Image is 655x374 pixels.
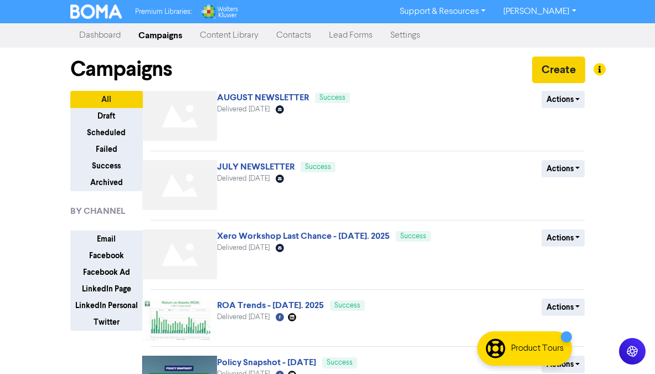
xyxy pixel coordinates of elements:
button: Facebook [70,247,143,264]
img: Not found [142,91,218,141]
img: image_1748506539696.jpg [142,299,218,341]
span: Premium Libraries: [135,8,192,16]
span: Success [334,302,360,309]
button: Email [70,230,143,248]
a: Settings [381,24,429,47]
button: Actions [541,91,585,108]
a: AUGUST NEWSLETTER [217,92,309,103]
button: Archived [70,174,143,191]
span: Success [327,359,353,366]
span: Delivered [DATE] [217,106,270,113]
a: Lead Forms [320,24,381,47]
button: Facebook Ad [70,264,143,281]
span: Delivered [DATE] [217,314,270,321]
button: Draft [70,107,143,125]
a: Xero Workshop Last Chance - [DATE]. 2025 [217,230,390,242]
img: Wolters Kluwer [200,4,238,19]
a: JULY NEWSLETTER [217,161,295,172]
button: Actions [541,299,585,316]
img: Not found [142,229,218,279]
button: All [70,91,143,108]
a: Campaigns [130,24,191,47]
img: Not found [142,160,218,210]
span: Delivered [DATE] [217,244,270,252]
a: ROA Trends - [DATE]. 2025 [217,300,324,311]
button: Actions [541,229,585,247]
span: Success [319,94,345,101]
iframe: Chat Widget [600,321,655,374]
span: BY CHANNEL [70,204,125,218]
button: Create [532,57,585,83]
a: Dashboard [70,24,130,47]
button: LinkedIn Personal [70,297,143,314]
img: BOMA Logo [70,4,122,19]
button: Actions [541,356,585,373]
a: [PERSON_NAME] [494,3,585,21]
button: Failed [70,141,143,158]
span: Success [400,233,426,240]
a: Contacts [267,24,320,47]
a: Policy Snapshot - [DATE] [217,357,316,368]
span: Success [305,163,331,171]
span: Delivered [DATE] [217,175,270,182]
button: Twitter [70,314,143,331]
button: Success [70,157,143,175]
button: LinkedIn Page [70,280,143,298]
button: Scheduled [70,124,143,141]
h1: Campaigns [70,57,172,82]
a: Content Library [191,24,267,47]
button: Actions [541,160,585,177]
a: Support & Resources [391,3,494,21]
